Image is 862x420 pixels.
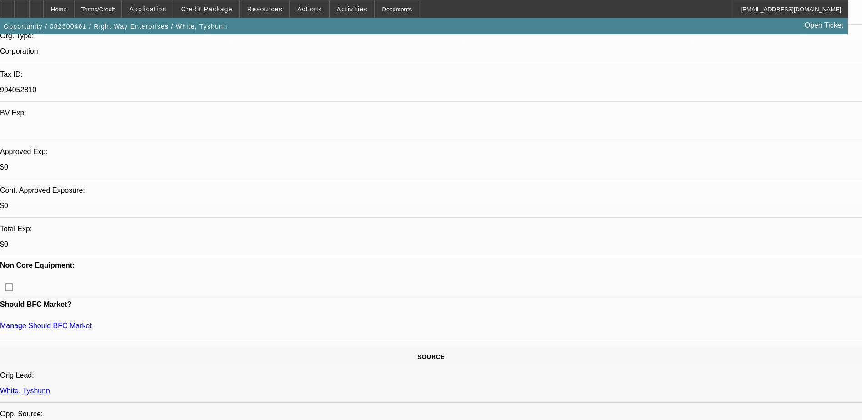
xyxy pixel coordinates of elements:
button: Actions [290,0,329,18]
span: Activities [337,5,368,13]
button: Application [122,0,173,18]
button: Credit Package [174,0,239,18]
span: Resources [247,5,283,13]
button: Activities [330,0,374,18]
span: Actions [297,5,322,13]
button: Resources [240,0,289,18]
a: Open Ticket [801,18,847,33]
span: SOURCE [418,353,445,360]
span: Credit Package [181,5,233,13]
span: Application [129,5,166,13]
span: Opportunity / 082500461 / Right Way Enterprises / White, Tyshunn [4,23,227,30]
